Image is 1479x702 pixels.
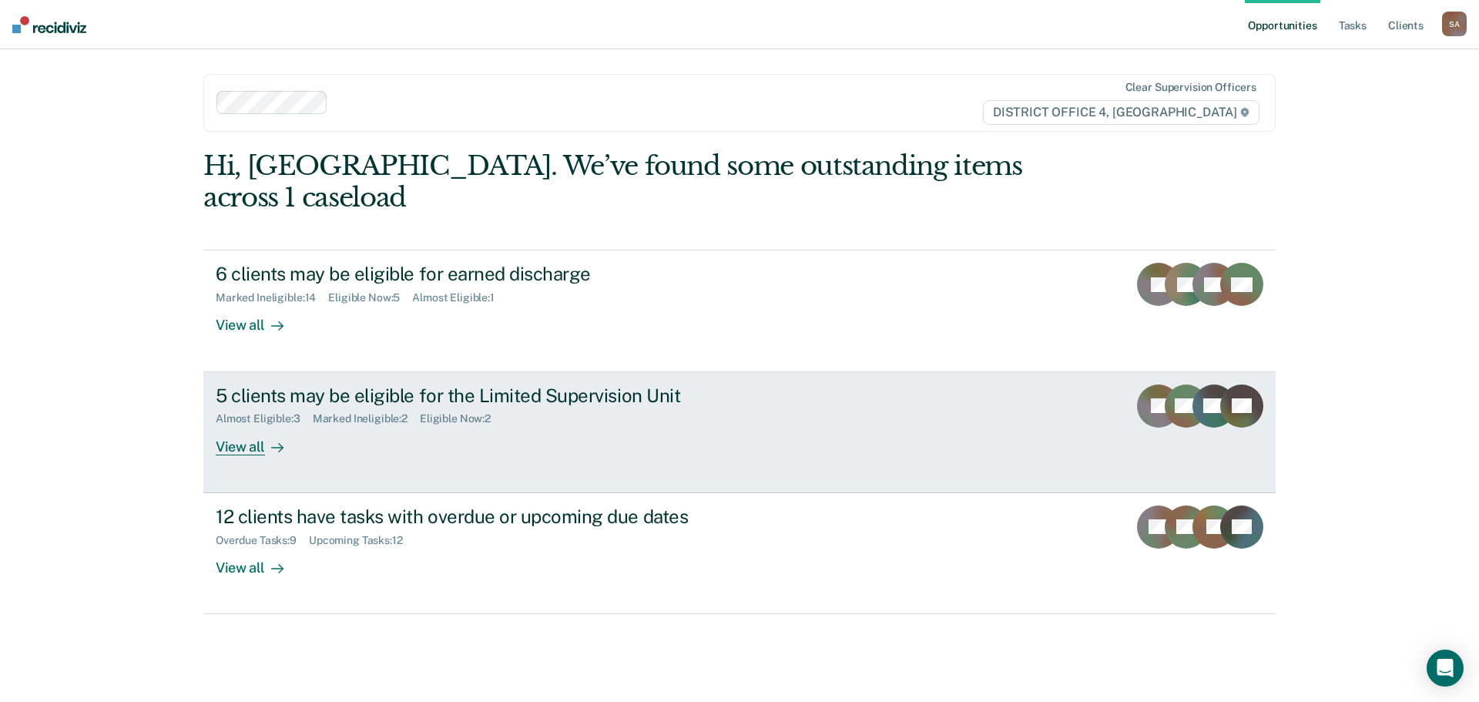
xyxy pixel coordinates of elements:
div: Hi, [GEOGRAPHIC_DATA]. We’ve found some outstanding items across 1 caseload [203,150,1061,213]
div: View all [216,546,302,576]
span: DISTRICT OFFICE 4, [GEOGRAPHIC_DATA] [983,100,1259,125]
div: Eligible Now : 2 [420,412,503,425]
div: 5 clients may be eligible for the Limited Supervision Unit [216,385,756,407]
a: 12 clients have tasks with overdue or upcoming due datesOverdue Tasks:9Upcoming Tasks:12View all [203,493,1276,614]
div: 6 clients may be eligible for earned discharge [216,263,756,285]
div: View all [216,425,302,455]
div: Eligible Now : 5 [328,291,412,304]
div: S A [1442,12,1467,36]
div: View all [216,304,302,334]
a: 6 clients may be eligible for earned dischargeMarked Ineligible:14Eligible Now:5Almost Eligible:1... [203,250,1276,371]
a: 5 clients may be eligible for the Limited Supervision UnitAlmost Eligible:3Marked Ineligible:2Eli... [203,372,1276,493]
img: Recidiviz [12,16,86,33]
div: 12 clients have tasks with overdue or upcoming due dates [216,506,756,528]
div: Clear supervision officers [1125,81,1256,94]
div: Almost Eligible : 3 [216,412,313,425]
div: Upcoming Tasks : 12 [309,534,415,547]
button: SA [1442,12,1467,36]
div: Marked Ineligible : 2 [313,412,420,425]
div: Marked Ineligible : 14 [216,291,328,304]
div: Overdue Tasks : 9 [216,534,309,547]
div: Open Intercom Messenger [1427,650,1464,687]
div: Almost Eligible : 1 [412,291,507,304]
